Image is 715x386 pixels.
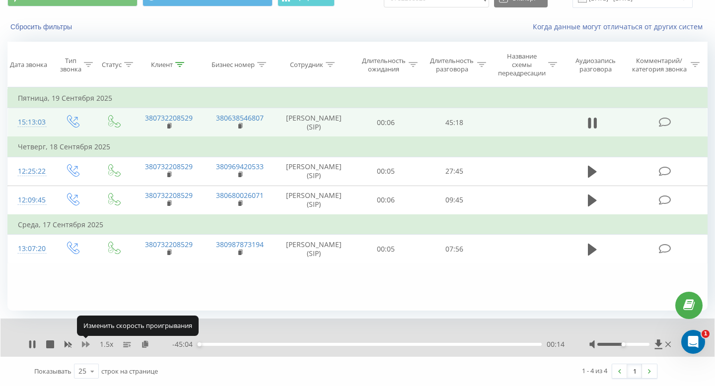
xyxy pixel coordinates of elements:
[533,22,708,31] a: Когда данные могут отличаться от других систем
[8,215,708,235] td: Среда, 17 Сентября 2025
[7,22,77,31] button: Сбросить фильтры
[702,330,710,338] span: 1
[352,108,421,137] td: 00:06
[569,57,623,73] div: Аудиозапись разговора
[582,366,607,376] div: 1 - 4 из 4
[420,235,489,263] td: 07:56
[352,186,421,215] td: 00:06
[216,113,264,123] a: 380638546807
[352,157,421,186] td: 00:05
[212,61,255,69] div: Бизнес номер
[630,57,688,73] div: Комментарий/категория звонка
[8,137,708,157] td: Четверг, 18 Сентября 2025
[420,186,489,215] td: 09:45
[198,342,202,346] div: Accessibility label
[60,57,81,73] div: Тип звонка
[77,316,199,335] div: Изменить скорость проигрывания
[216,191,264,200] a: 380680026071
[627,364,642,378] a: 1
[145,240,193,249] a: 380732208529
[18,162,42,181] div: 12:25:22
[78,366,86,376] div: 25
[8,88,708,108] td: Пятница, 19 Сентября 2025
[100,339,113,349] span: 1.5 x
[681,330,705,354] iframe: Intercom live chat
[102,61,122,69] div: Статус
[361,57,407,73] div: Длительность ожидания
[151,61,173,69] div: Клиент
[145,191,193,200] a: 380732208529
[145,113,193,123] a: 380732208529
[216,162,264,171] a: 380969420533
[172,339,198,349] span: - 45:04
[101,367,158,376] span: строк на странице
[429,57,475,73] div: Длительность разговора
[18,191,42,210] div: 12:09:45
[420,157,489,186] td: 27:45
[498,52,546,77] div: Название схемы переадресации
[276,235,352,263] td: [PERSON_NAME] (SIP)
[352,235,421,263] td: 00:05
[290,61,323,69] div: Сотрудник
[18,239,42,258] div: 13:07:20
[10,61,47,69] div: Дата звонка
[18,113,42,132] div: 15:13:03
[216,240,264,249] a: 380987873194
[145,162,193,171] a: 380732208529
[276,108,352,137] td: [PERSON_NAME] (SIP)
[276,186,352,215] td: [PERSON_NAME] (SIP)
[34,367,71,376] span: Показывать
[420,108,489,137] td: 45:18
[547,339,565,349] span: 00:14
[276,157,352,186] td: [PERSON_NAME] (SIP)
[621,342,625,346] div: Accessibility label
